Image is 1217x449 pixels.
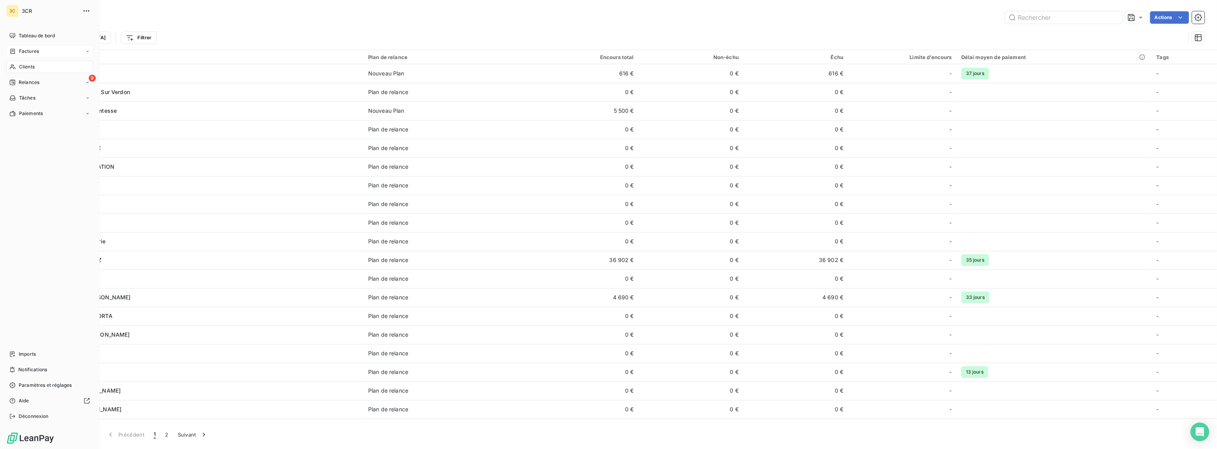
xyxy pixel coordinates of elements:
[950,163,952,171] span: -
[743,381,848,400] td: 0 €
[1156,70,1159,77] span: -
[19,79,39,86] span: Relances
[18,366,47,373] span: Notifications
[534,307,638,325] td: 0 €
[743,419,848,437] td: 0 €
[368,331,408,339] div: Plan de relance
[534,344,638,363] td: 0 €
[538,54,634,60] div: Encours total
[639,251,743,269] td: 0 €
[950,405,952,413] span: -
[950,387,952,395] span: -
[173,426,212,443] button: Suivant
[639,419,743,437] td: 0 €
[639,213,743,232] td: 0 €
[639,64,743,83] td: 0 €
[643,54,739,60] div: Non-échu
[639,288,743,307] td: 0 €
[743,363,848,381] td: 0 €
[368,349,408,357] div: Plan de relance
[19,351,36,358] span: Imports
[1156,369,1159,375] span: -
[950,126,952,133] span: -
[1150,11,1189,24] button: Actions
[639,101,743,120] td: 0 €
[961,254,989,266] span: 35 jours
[743,325,848,344] td: 0 €
[160,426,173,443] button: 2
[1156,182,1159,189] span: -
[1156,294,1159,300] span: -
[19,397,29,404] span: Aide
[1156,163,1159,170] span: -
[1156,387,1159,394] span: -
[121,31,156,44] button: Filtrer
[743,269,848,288] td: 0 €
[534,381,638,400] td: 0 €
[748,54,843,60] div: Échu
[534,157,638,176] td: 0 €
[743,139,848,157] td: 0 €
[368,107,404,115] div: Nouveau Plan
[534,195,638,213] td: 0 €
[743,157,848,176] td: 0 €
[534,400,638,419] td: 0 €
[6,45,93,58] a: Factures
[368,368,408,376] div: Plan de relance
[368,256,408,264] div: Plan de relance
[368,238,408,245] div: Plan de relance
[6,76,93,89] a: 9Relances
[6,432,54,444] img: Logo LeanPay
[1156,406,1159,412] span: -
[1156,145,1159,151] span: -
[639,176,743,195] td: 0 €
[89,75,96,82] span: 9
[19,32,55,39] span: Tableau de bord
[961,68,989,79] span: 37 jours
[950,312,952,320] span: -
[149,426,160,443] button: 1
[961,366,988,378] span: 13 jours
[1156,219,1159,226] span: -
[743,120,848,139] td: 0 €
[368,144,408,152] div: Plan de relance
[743,251,848,269] td: 36 902 €
[743,307,848,325] td: 0 €
[1005,11,1122,24] input: Rechercher
[1156,313,1159,319] span: -
[961,292,989,303] span: 33 jours
[743,232,848,251] td: 0 €
[534,419,638,437] td: 0 €
[639,195,743,213] td: 0 €
[1191,423,1209,441] div: Open Intercom Messenger
[950,88,952,96] span: -
[1156,54,1212,60] div: Tags
[534,269,638,288] td: 0 €
[534,325,638,344] td: 0 €
[950,107,952,115] span: -
[950,70,952,77] span: -
[639,83,743,101] td: 0 €
[743,344,848,363] td: 0 €
[639,381,743,400] td: 0 €
[950,182,952,189] span: -
[534,232,638,251] td: 0 €
[743,195,848,213] td: 0 €
[1156,331,1159,338] span: -
[1156,350,1159,356] span: -
[950,200,952,208] span: -
[368,387,408,395] div: Plan de relance
[1156,107,1159,114] span: -
[534,139,638,157] td: 0 €
[368,163,408,171] div: Plan de relance
[1156,89,1159,95] span: -
[534,64,638,83] td: 616 €
[743,176,848,195] td: 0 €
[743,83,848,101] td: 0 €
[19,63,35,70] span: Clients
[534,213,638,232] td: 0 €
[368,70,404,77] div: Nouveau Plan
[639,139,743,157] td: 0 €
[534,120,638,139] td: 0 €
[368,200,408,208] div: Plan de relance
